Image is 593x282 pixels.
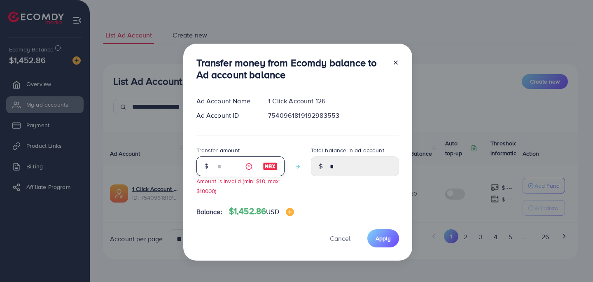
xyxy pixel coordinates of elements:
div: Ad Account Name [190,96,262,106]
button: Cancel [320,229,361,247]
div: Ad Account ID [190,111,262,120]
img: image [263,161,278,171]
span: Apply [376,234,391,242]
label: Transfer amount [196,146,240,154]
img: image [286,208,294,216]
button: Apply [367,229,399,247]
h3: Transfer money from Ecomdy balance to Ad account balance [196,57,386,81]
small: Amount is invalid (min: $10, max: $10000) [196,177,280,194]
div: 7540961819192983553 [261,111,405,120]
iframe: Chat [558,245,587,276]
span: USD [266,207,279,216]
h4: $1,452.86 [229,206,294,217]
span: Cancel [330,234,350,243]
span: Balance: [196,207,222,217]
label: Total balance in ad account [311,146,384,154]
div: 1 Click Account 126 [261,96,405,106]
